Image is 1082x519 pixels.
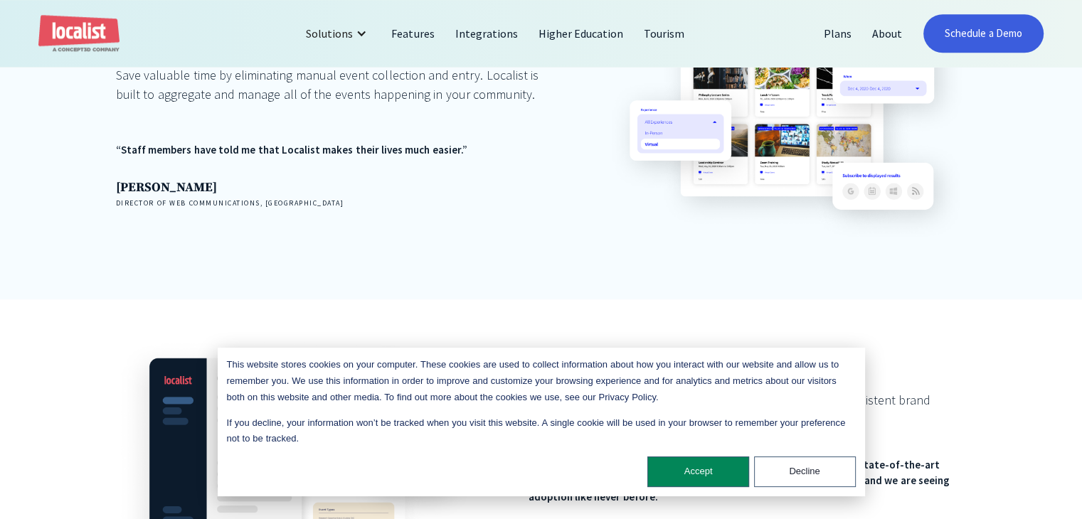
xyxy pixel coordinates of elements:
[923,14,1044,53] a: Schedule a Demo
[295,16,381,50] div: Solutions
[38,15,120,53] a: home
[754,456,856,487] button: Decline
[116,179,217,196] strong: [PERSON_NAME]
[116,142,553,159] div: “Staff members have told me that Localist makes their lives much easier.”
[227,357,856,405] p: This website stores cookies on your computer. These cookies are used to collect information about...
[381,16,445,50] a: Features
[862,16,913,50] a: About
[227,415,856,448] p: If you decline, your information won’t be tracked when you visit this website. A single cookie wi...
[814,16,862,50] a: Plans
[116,198,553,208] h4: Director of Web Communications, [GEOGRAPHIC_DATA]
[647,456,749,487] button: Accept
[306,25,353,42] div: Solutions
[218,348,865,496] div: Cookie banner
[634,16,695,50] a: Tourism
[529,16,635,50] a: Higher Education
[445,16,529,50] a: Integrations
[116,65,553,104] div: Save valuable time by eliminating manual event collection and entry. Localist is built to aggrega...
